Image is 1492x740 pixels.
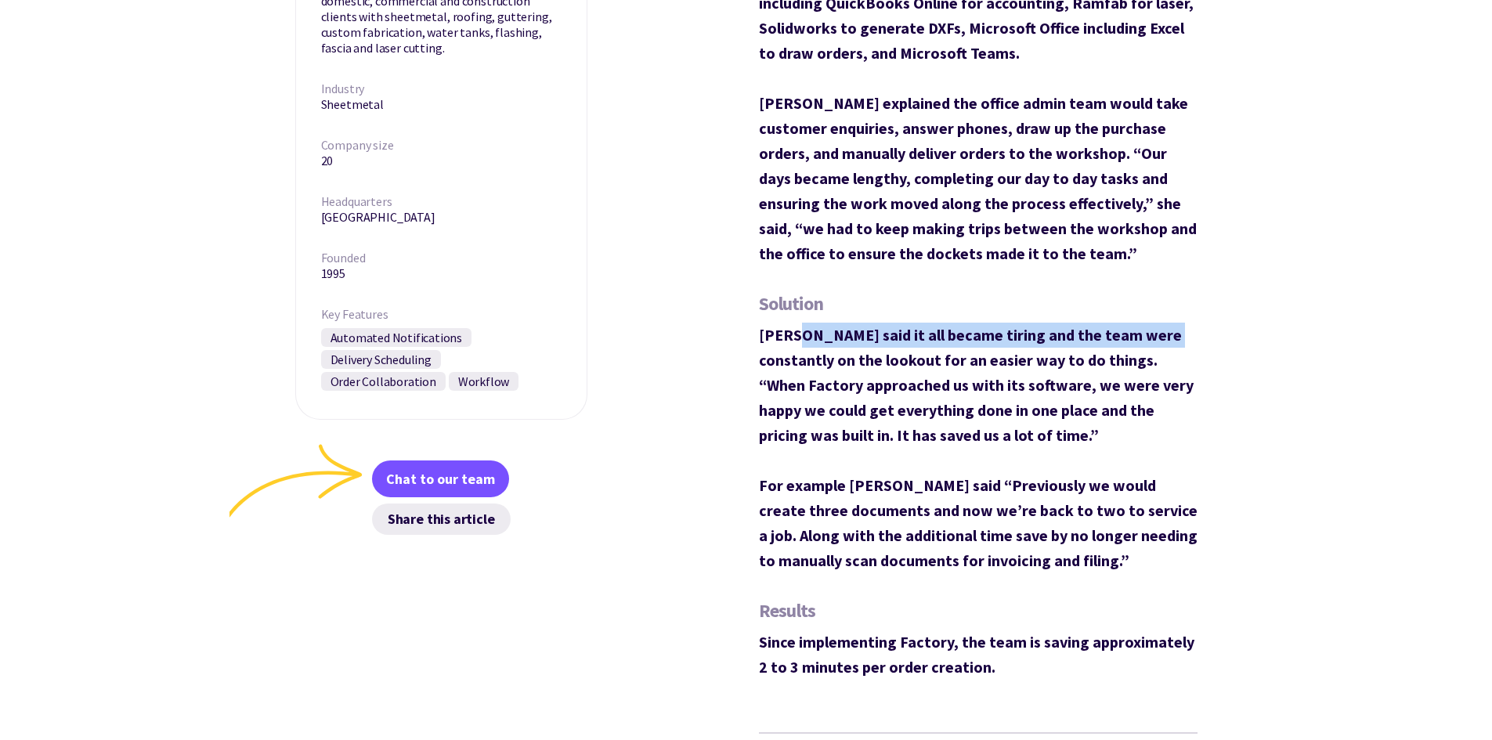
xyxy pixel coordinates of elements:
[321,350,441,369] li: Delivery Scheduling
[759,632,1194,677] strong: Since implementing Factory, the team is saving approximately 2 to 3 minutes per order creation.
[321,265,562,281] aside: 1995
[372,460,509,496] a: Chat to our team
[321,209,562,225] aside: [GEOGRAPHIC_DATA]
[449,372,518,391] li: Workflow
[759,601,1198,620] h2: Results
[321,328,471,347] li: Automated Notifications
[321,81,562,96] h5: Industry
[321,153,562,168] aside: 20
[1414,665,1492,740] iframe: Chat Widget
[759,93,1197,263] strong: [PERSON_NAME] explained the office admin team would take customer enquiries, answer phones, draw ...
[321,137,562,153] h5: Company size
[321,96,562,112] aside: Sheetmetal
[321,372,446,391] li: Order Collaboration
[759,294,1198,313] h2: Solution
[759,325,1194,445] strong: [PERSON_NAME] said it all became tiring and the team were constantly on the lookout for an easier...
[759,475,1198,570] strong: For example [PERSON_NAME] said “Previously we would create three documents and now we’re back to ...
[321,193,562,209] h5: Headquarters
[321,306,562,322] h5: Key Features
[321,250,562,265] h5: Founded
[372,504,511,535] a: Share this article
[388,510,495,528] span: Share this article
